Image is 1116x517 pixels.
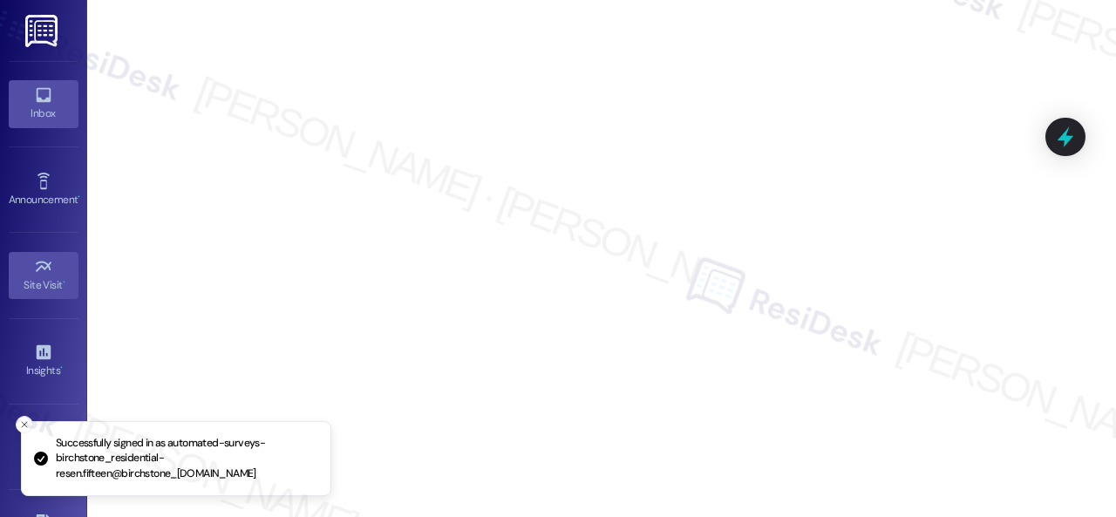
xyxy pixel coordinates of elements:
a: Insights • [9,337,78,384]
a: Inbox [9,80,78,127]
span: • [60,362,63,374]
a: Site Visit • [9,252,78,299]
span: • [78,191,80,203]
span: • [63,276,65,289]
p: Successfully signed in as automated-surveys-birchstone_residential-resen.fifteen@birchstone_[DOMA... [56,436,316,482]
img: ResiDesk Logo [25,15,61,47]
button: Close toast [16,416,33,433]
a: Buildings [9,423,78,470]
